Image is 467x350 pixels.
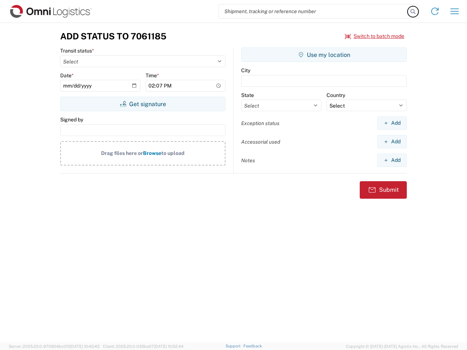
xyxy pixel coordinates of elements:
[60,72,74,79] label: Date
[60,47,94,54] label: Transit status
[377,153,407,167] button: Add
[143,150,161,156] span: Browse
[377,135,407,148] button: Add
[60,97,225,111] button: Get signature
[154,344,184,349] span: [DATE] 10:52:44
[60,31,166,42] h3: Add Status to 7061185
[243,344,262,348] a: Feedback
[241,92,254,98] label: State
[60,116,83,123] label: Signed by
[70,344,100,349] span: [DATE] 10:43:43
[219,4,408,18] input: Shipment, tracking or reference number
[225,344,244,348] a: Support
[241,120,279,127] label: Exception status
[377,116,407,130] button: Add
[241,47,407,62] button: Use my location
[161,150,185,156] span: to upload
[9,344,100,349] span: Server: 2025.20.0-970904bc0f3
[103,344,184,349] span: Client: 2025.20.0-035ba07
[360,181,407,199] button: Submit
[241,157,255,164] label: Notes
[241,67,250,74] label: City
[241,139,280,145] label: Accessorial used
[101,150,143,156] span: Drag files here or
[345,30,404,42] button: Switch to batch mode
[327,92,345,98] label: Country
[146,72,159,79] label: Time
[346,343,458,350] span: Copyright © [DATE]-[DATE] Agistix Inc., All Rights Reserved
